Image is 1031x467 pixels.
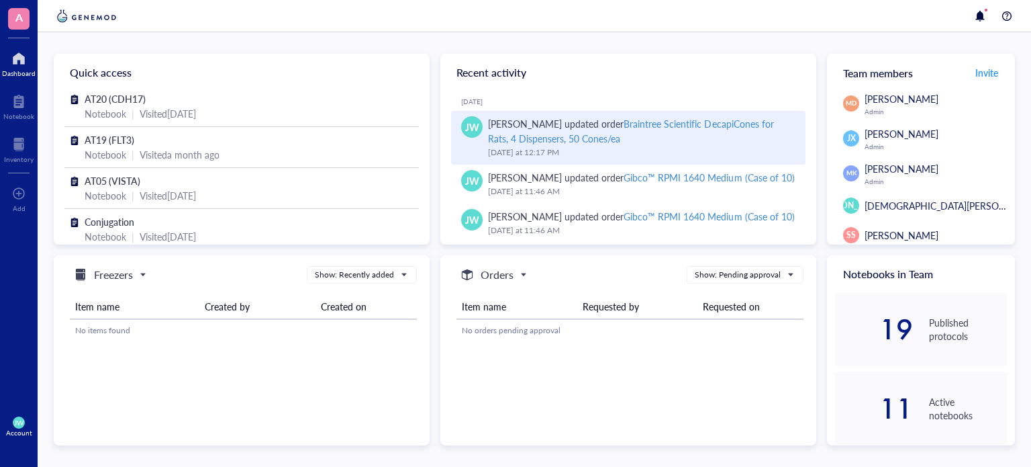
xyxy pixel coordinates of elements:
[929,395,1007,422] div: Active notebooks
[85,188,126,203] div: Notebook
[85,174,140,187] span: AT05 (VISTA)
[488,185,795,198] div: [DATE] at 11:46 AM
[975,62,999,83] button: Invite
[85,215,134,228] span: Conjugation
[2,48,36,77] a: Dashboard
[4,155,34,163] div: Inventory
[140,188,196,203] div: Visited [DATE]
[132,229,134,244] div: |
[488,209,795,224] div: [PERSON_NAME] updated order
[488,116,795,146] div: [PERSON_NAME] updated order
[451,204,805,243] a: JW[PERSON_NAME] updated orderGibco™ RPMI 1640 Medium (Case of 10)[DATE] at 11:46 AM
[461,97,805,105] div: [DATE]
[865,142,1007,151] div: Admin
[577,294,698,319] th: Requested by
[140,106,196,121] div: Visited [DATE]
[85,92,146,105] span: AT20 (CDH17)
[85,133,134,146] span: AT19 (FLT3)
[865,108,1007,116] div: Admin
[315,269,394,281] div: Show: Recently added
[624,210,794,223] div: Gibco™ RPMI 1640 Medium (Case of 10)
[70,294,199,319] th: Item name
[451,165,805,204] a: JW[PERSON_NAME] updated orderGibco™ RPMI 1640 Medium (Case of 10)[DATE] at 11:46 AM
[846,229,856,241] span: SS
[85,147,126,162] div: Notebook
[54,54,430,91] div: Quick access
[440,54,816,91] div: Recent activity
[865,228,938,242] span: [PERSON_NAME]
[132,106,134,121] div: |
[865,127,938,140] span: [PERSON_NAME]
[94,267,133,283] h5: Freezers
[199,294,315,319] th: Created by
[465,120,479,134] span: JW
[835,319,913,340] div: 19
[847,132,856,144] span: JX
[827,255,1015,293] div: Notebooks in Team
[54,8,119,24] img: genemod-logo
[488,146,795,159] div: [DATE] at 12:17 PM
[819,200,884,212] span: [PERSON_NAME]
[3,91,34,120] a: Notebook
[865,92,938,105] span: [PERSON_NAME]
[451,111,805,165] a: JW[PERSON_NAME] updated orderBraintree Scientific DecapiCones for Rats, 4 Dispensers, 50 Cones/ea...
[85,229,126,244] div: Notebook
[456,294,577,319] th: Item name
[462,325,798,337] div: No orders pending approval
[465,212,479,227] span: JW
[3,112,34,120] div: Notebook
[865,162,938,175] span: [PERSON_NAME]
[975,66,998,79] span: Invite
[488,117,774,145] div: Braintree Scientific DecapiCones for Rats, 4 Dispensers, 50 Cones/ea
[929,316,1007,343] div: Published protocols
[140,147,219,162] div: Visited a month ago
[827,54,1015,91] div: Team members
[2,69,36,77] div: Dashboard
[6,429,32,437] div: Account
[85,106,126,121] div: Notebook
[13,204,26,212] div: Add
[315,294,417,319] th: Created on
[846,99,856,108] span: MD
[697,294,803,319] th: Requested on
[132,188,134,203] div: |
[865,177,1007,185] div: Admin
[481,267,513,283] h5: Orders
[4,134,34,163] a: Inventory
[465,173,479,188] span: JW
[15,9,23,26] span: A
[695,269,781,281] div: Show: Pending approval
[846,169,856,178] span: MK
[624,171,794,184] div: Gibco™ RPMI 1640 Medium (Case of 10)
[75,325,411,337] div: No items found
[14,419,23,427] span: JW
[140,229,196,244] div: Visited [DATE]
[835,398,913,419] div: 11
[132,147,134,162] div: |
[488,170,795,185] div: [PERSON_NAME] updated order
